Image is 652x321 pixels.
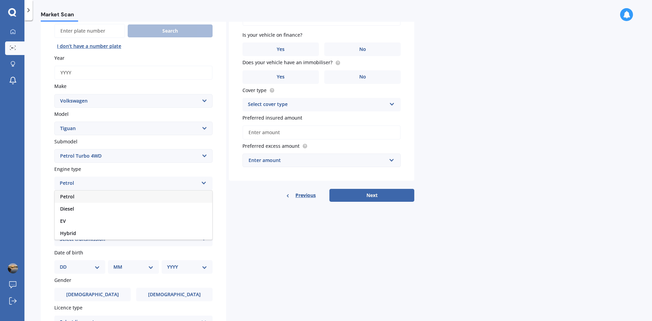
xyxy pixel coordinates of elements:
span: Submodel [54,138,77,145]
span: Yes [277,74,285,80]
span: Preferred excess amount [242,143,300,149]
span: Date of birth [54,249,83,256]
span: Model [54,111,69,117]
span: [DEMOGRAPHIC_DATA] [66,292,119,298]
span: Petrol [60,193,74,200]
span: Cover type [242,87,267,93]
img: ACg8ocJ2YFmt9AVcutf4vSj5bXluJCURkLosNwXot-G5lGrD-2HiiyU=s96-c [8,263,18,273]
input: Enter plate number [54,24,125,38]
span: Licence type [54,305,83,311]
span: Is your vehicle on finance? [242,32,302,38]
div: Enter amount [249,157,386,164]
span: Yes [277,47,285,52]
span: Preferred insured amount [242,114,302,121]
div: Select cover type [248,101,386,109]
button: Next [329,189,414,202]
span: [DEMOGRAPHIC_DATA] [148,292,201,298]
span: No [359,47,366,52]
span: Previous [295,190,316,200]
input: YYYY [54,66,213,80]
span: Gender [54,277,71,283]
span: Does your vehicle have an immobiliser? [242,59,332,66]
span: Year [54,55,65,61]
div: Petrol [60,179,198,188]
span: Market Scan [41,11,78,20]
span: Make [54,83,67,90]
button: I don’t have a number plate [54,41,124,52]
input: Enter amount [242,125,401,140]
span: Engine type [54,166,81,172]
span: Diesel [60,206,74,212]
span: EV [60,218,66,224]
span: No [359,74,366,80]
span: Hybrid [60,230,76,236]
